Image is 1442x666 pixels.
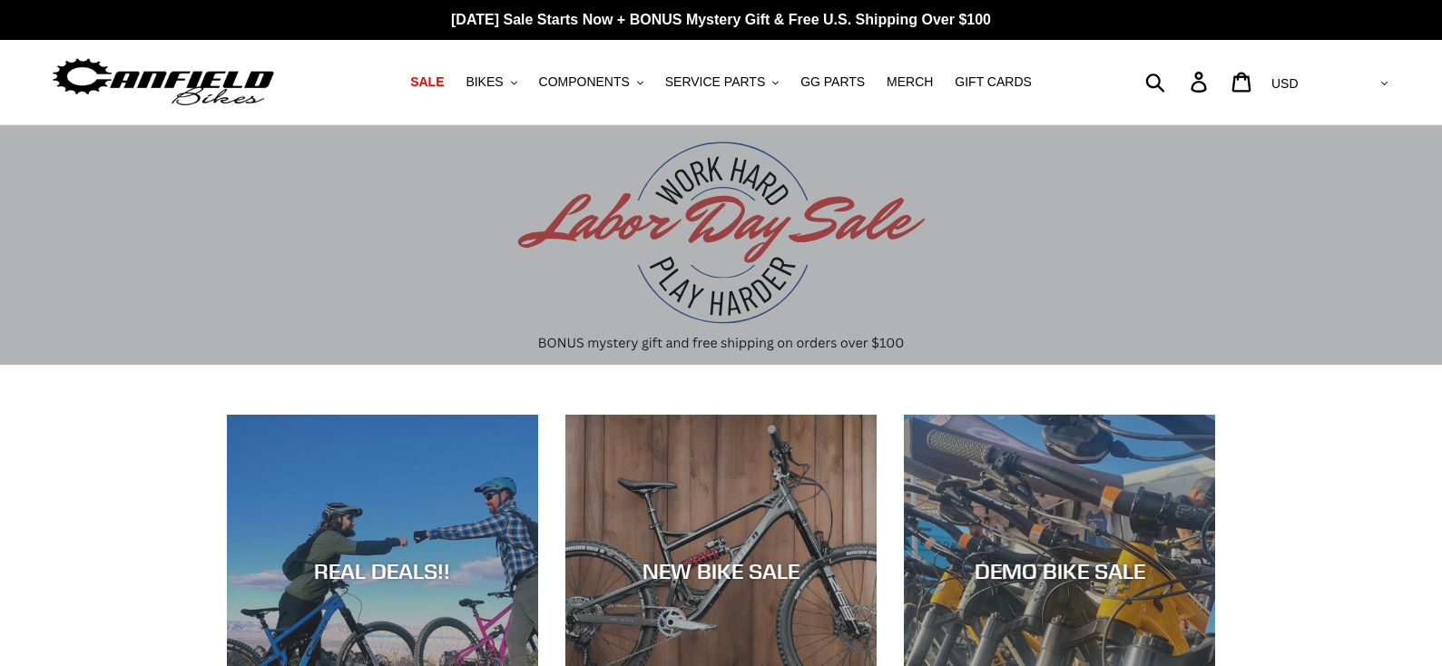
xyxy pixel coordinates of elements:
button: COMPONENTS [530,70,652,94]
div: REAL DEALS!! [227,558,538,584]
span: SALE [410,74,444,90]
span: COMPONENTS [539,74,630,90]
span: SERVICE PARTS [665,74,765,90]
span: BIKES [466,74,503,90]
button: SERVICE PARTS [656,70,788,94]
div: DEMO BIKE SALE [904,558,1215,584]
a: GIFT CARDS [946,70,1041,94]
span: MERCH [887,74,933,90]
div: NEW BIKE SALE [565,558,877,584]
a: SALE [401,70,453,94]
input: Search [1155,62,1202,102]
button: BIKES [456,70,525,94]
img: Canfield Bikes [50,54,277,111]
span: GIFT CARDS [955,74,1032,90]
a: MERCH [878,70,942,94]
a: GG PARTS [791,70,874,94]
span: GG PARTS [800,74,865,90]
